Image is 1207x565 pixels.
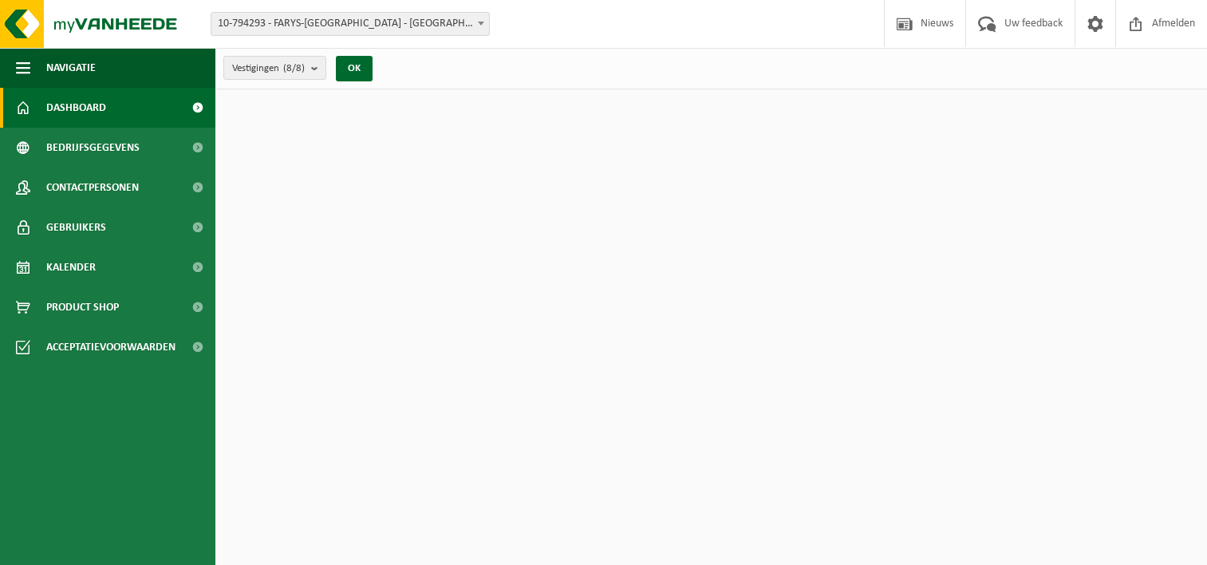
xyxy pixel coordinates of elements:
span: Product Shop [46,287,119,327]
span: 10-794293 - FARYS-ASSE - ASSE [211,13,489,35]
button: Vestigingen(8/8) [223,56,326,80]
span: Navigatie [46,48,96,88]
span: Kalender [46,247,96,287]
span: Acceptatievoorwaarden [46,327,176,367]
span: Contactpersonen [46,168,139,207]
button: OK [336,56,373,81]
count: (8/8) [283,63,305,73]
span: Dashboard [46,88,106,128]
span: Gebruikers [46,207,106,247]
span: 10-794293 - FARYS-ASSE - ASSE [211,12,490,36]
span: Bedrijfsgegevens [46,128,140,168]
span: Vestigingen [232,57,305,81]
